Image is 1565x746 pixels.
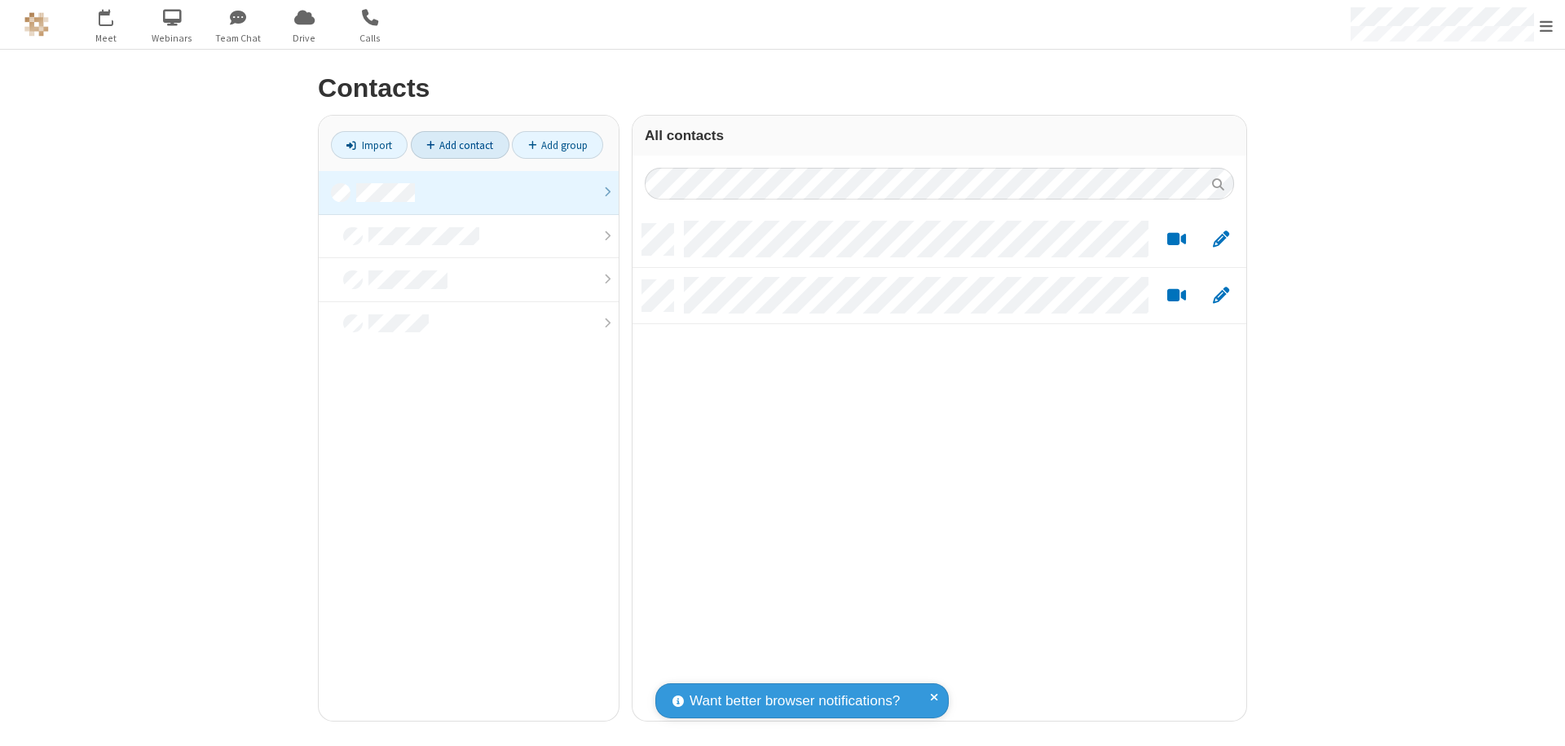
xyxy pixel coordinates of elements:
span: Meet [76,31,137,46]
div: grid [633,212,1246,721]
h3: All contacts [645,128,1234,143]
a: Add group [512,131,603,159]
span: Webinars [142,31,203,46]
button: Start a video meeting [1161,286,1192,306]
a: Import [331,131,408,159]
img: QA Selenium DO NOT DELETE OR CHANGE [24,12,49,37]
a: Add contact [411,131,509,159]
span: Calls [340,31,401,46]
span: Want better browser notifications? [690,691,900,712]
button: Edit [1205,230,1237,250]
span: Drive [274,31,335,46]
button: Start a video meeting [1161,230,1192,250]
button: Edit [1205,286,1237,306]
h2: Contacts [318,74,1247,103]
div: 1 [110,9,121,21]
iframe: Chat [1524,704,1553,735]
span: Team Chat [208,31,269,46]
